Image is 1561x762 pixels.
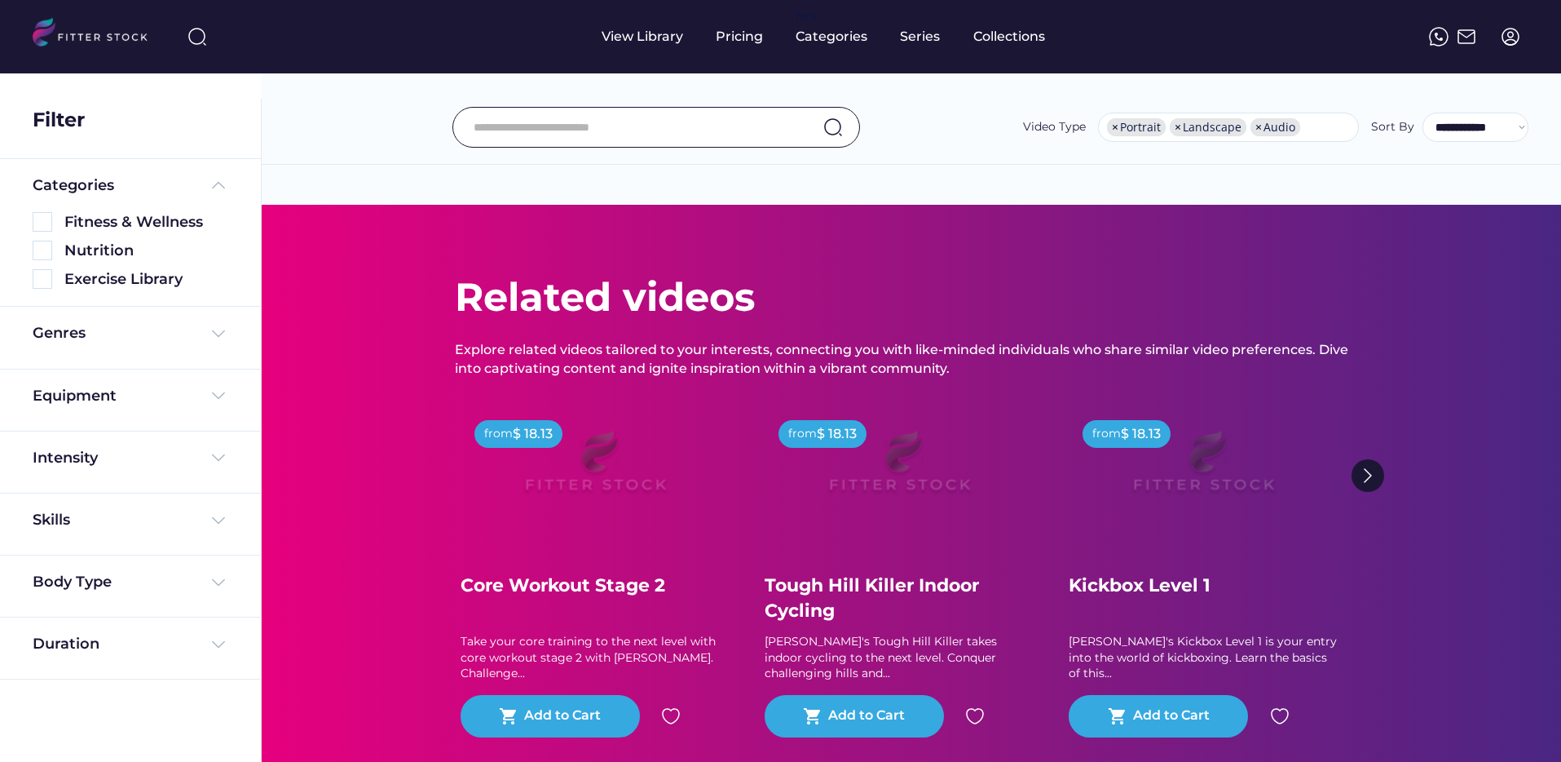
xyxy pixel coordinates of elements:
div: Body Type [33,572,112,592]
div: Collections [973,28,1045,46]
div: View Library [602,28,683,46]
div: Sort By [1371,119,1414,135]
div: Core Workout Stage 2 [461,574,730,599]
div: Take your core training to the next level with core workout stage 2 with [PERSON_NAME]. Challenge... [461,634,730,682]
span: × [1112,122,1118,133]
div: Series [900,28,941,46]
img: heart.svg [661,707,681,726]
img: heart.svg [965,707,985,726]
img: Rectangle%205126.svg [33,241,52,260]
img: Frame%20%284%29.svg [209,511,228,530]
img: Frame%20%284%29.svg [209,448,228,467]
div: Pricing [716,28,763,46]
img: Group%201000002322%20%281%29.svg [1352,459,1384,492]
img: LOGO.svg [33,18,161,51]
div: Add to Cart [828,707,905,726]
img: Rectangle%205126.svg [33,212,52,232]
div: from [484,426,513,442]
button: shopping_cart [1108,707,1127,726]
div: [PERSON_NAME]'s Kickbox Level 1 is your entry into the world of kickboxing. Learn the basics of t... [1069,634,1338,682]
span: × [1255,122,1262,133]
div: [PERSON_NAME]'s Tough Hill Killer takes indoor cycling to the next level. Conquer challenging hil... [765,634,1034,682]
li: Audio [1250,118,1300,136]
div: Add to Cart [1133,707,1210,726]
button: shopping_cart [803,707,822,726]
div: Exercise Library [64,269,228,290]
img: Frame%2079%20%281%29.svg [1099,410,1307,528]
div: Related videos [455,270,755,325]
img: Frame%2079%20%281%29.svg [795,410,1003,528]
div: Genres [33,323,86,343]
div: Explore related videos tailored to your interests, connecting you with like-minded individuals wh... [455,341,1368,378]
img: Frame%2051.svg [1457,27,1476,47]
img: Frame%20%284%29.svg [209,386,228,405]
li: Landscape [1170,118,1246,136]
img: search-normal.svg [823,117,843,137]
div: Categories [33,175,114,196]
button: shopping_cart [499,707,518,726]
div: Video Type [1023,119,1086,135]
span: × [1175,122,1181,133]
img: profile-circle.svg [1501,27,1520,47]
li: Portrait [1107,118,1166,136]
img: search-normal%203.svg [187,27,207,47]
img: meteor-icons_whatsapp%20%281%29.svg [1429,27,1449,47]
img: Frame%20%285%29.svg [209,175,228,195]
div: Filter [33,106,85,134]
div: Kickbox Level 1 [1069,574,1338,599]
div: from [1092,426,1121,442]
img: heart.svg [1270,707,1290,726]
div: Fitness & Wellness [64,212,228,233]
img: Frame%2079%20%281%29.svg [491,410,699,528]
div: Intensity [33,448,98,468]
div: Equipment [33,386,117,406]
div: from [788,426,817,442]
div: Tough Hill Killer Indoor Cycling [765,574,1034,624]
div: Categories [796,28,867,46]
div: Nutrition [64,241,228,261]
img: Rectangle%205126.svg [33,269,52,289]
div: Add to Cart [524,707,601,726]
img: Frame%20%284%29.svg [209,324,228,343]
img: Frame%20%284%29.svg [209,635,228,654]
div: fvck [796,8,817,24]
div: Duration [33,634,99,654]
img: Frame%20%284%29.svg [209,573,228,592]
div: Skills [33,510,73,530]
